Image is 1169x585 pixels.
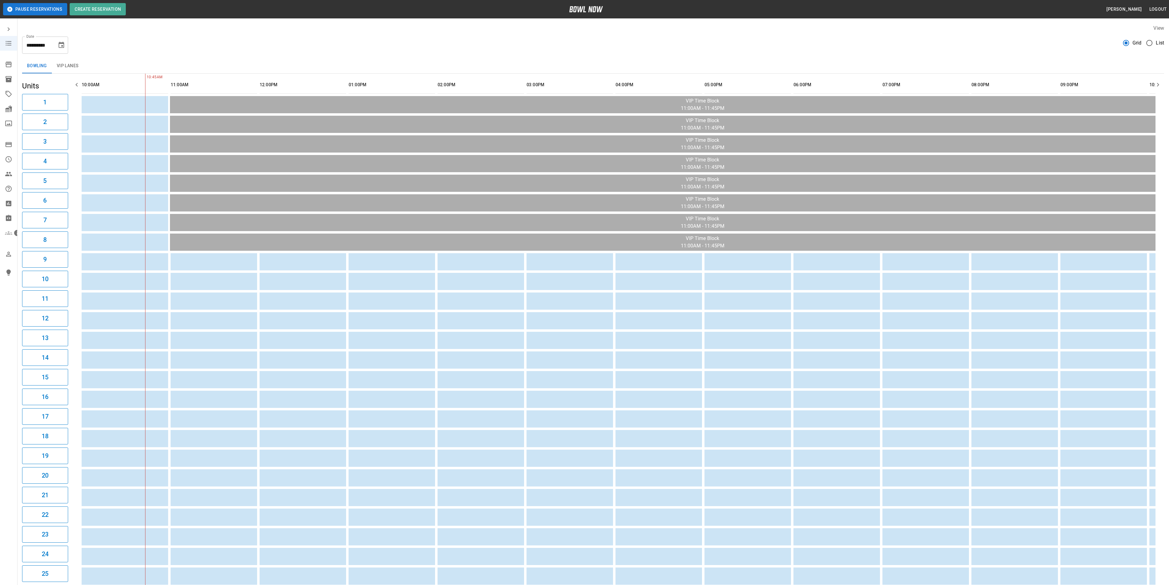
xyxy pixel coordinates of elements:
label: View [1153,25,1164,31]
button: 6 [22,192,68,209]
button: 22 [22,506,68,523]
button: 19 [22,447,68,464]
button: Choose date, selected date is Sep 24, 2025 [55,39,68,51]
h6: 11 [42,294,48,304]
button: 4 [22,153,68,169]
span: Grid [1132,39,1142,47]
button: Create Reservation [70,3,126,15]
button: 12 [22,310,68,327]
th: 11:00AM [171,76,257,94]
img: logo [569,6,603,12]
h6: 17 [42,412,48,421]
h6: 14 [42,353,48,362]
h6: 6 [43,196,47,205]
button: 11 [22,290,68,307]
button: 7 [22,212,68,228]
button: 1 [22,94,68,110]
h6: 22 [42,510,48,520]
h6: 4 [43,156,47,166]
button: Logout [1147,4,1169,15]
h6: 3 [43,137,47,146]
button: 3 [22,133,68,150]
h6: 16 [42,392,48,402]
h6: 7 [43,215,47,225]
button: 17 [22,408,68,425]
h6: 18 [42,431,48,441]
button: [PERSON_NAME] [1104,4,1144,15]
button: Bowling [22,59,52,73]
button: 16 [22,389,68,405]
button: 13 [22,330,68,346]
h6: 9 [43,254,47,264]
h6: 8 [43,235,47,245]
button: Pause Reservations [3,3,67,15]
h6: 25 [42,569,48,579]
h6: 19 [42,451,48,461]
button: 2 [22,114,68,130]
button: 8 [22,231,68,248]
h6: 2 [43,117,47,127]
h6: 21 [42,490,48,500]
button: 15 [22,369,68,385]
button: 18 [22,428,68,444]
span: 10:45AM [145,74,147,80]
h6: 10 [42,274,48,284]
button: 23 [22,526,68,543]
h6: 13 [42,333,48,343]
button: 24 [22,546,68,562]
div: inventory tabs [22,59,1164,73]
button: 5 [22,172,68,189]
button: 14 [22,349,68,366]
button: 25 [22,565,68,582]
th: 01:00PM [349,76,435,94]
h6: 12 [42,313,48,323]
span: List [1156,39,1164,47]
button: 10 [22,271,68,287]
button: 21 [22,487,68,503]
th: 12:00PM [260,76,346,94]
h6: 15 [42,372,48,382]
button: 9 [22,251,68,268]
h6: 23 [42,529,48,539]
h6: 5 [43,176,47,186]
th: 10:00AM [82,76,168,94]
button: 20 [22,467,68,484]
h6: 24 [42,549,48,559]
button: VIP Lanes [52,59,84,73]
h6: 20 [42,471,48,480]
h5: Units [22,81,68,91]
h6: 1 [43,97,47,107]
